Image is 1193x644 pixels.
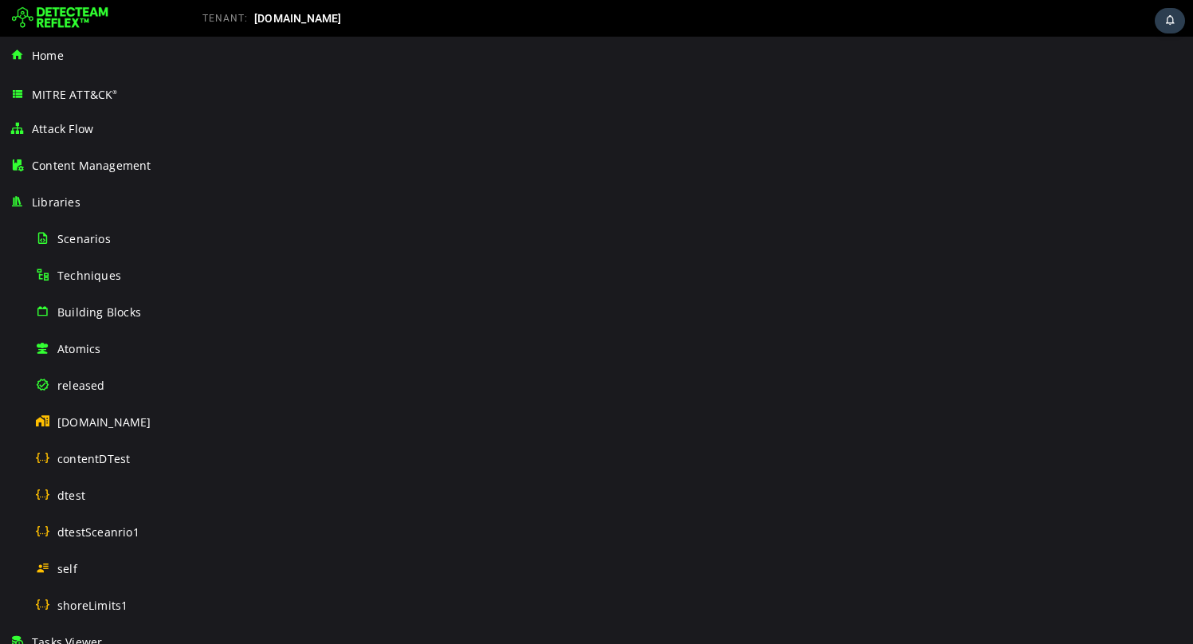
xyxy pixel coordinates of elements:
[32,87,118,102] span: MITRE ATT&CK
[32,158,151,173] span: Content Management
[57,414,151,430] span: [DOMAIN_NAME]
[57,268,121,283] span: Techniques
[57,561,77,576] span: self
[57,231,111,246] span: Scenarios
[202,13,248,24] span: TENANT:
[254,12,342,25] span: [DOMAIN_NAME]
[112,88,117,96] sup: ®
[57,378,105,393] span: released
[57,598,128,613] span: shoreLimits1
[12,6,108,31] img: Detecteam logo
[32,48,64,63] span: Home
[57,341,100,356] span: Atomics
[32,121,93,136] span: Attack Flow
[1155,8,1185,33] div: Task Notifications
[57,304,141,320] span: Building Blocks
[57,451,130,466] span: contentDTest
[57,524,139,540] span: dtestSceanrio1
[32,194,80,210] span: Libraries
[57,488,85,503] span: dtest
